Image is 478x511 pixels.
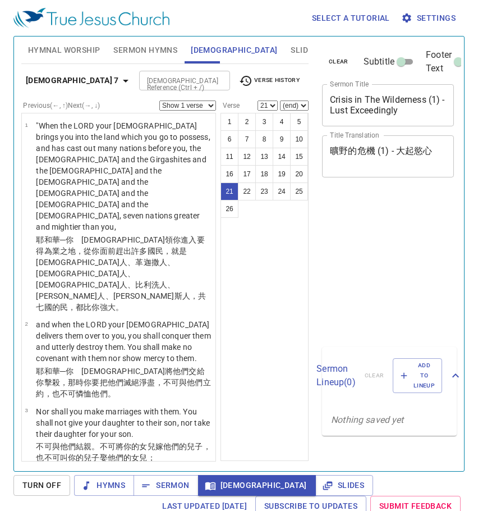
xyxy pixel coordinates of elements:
[134,475,198,496] button: Sermon
[220,113,238,131] button: 1
[238,165,256,183] button: 17
[100,453,155,462] wh1121: 娶
[36,291,206,312] wh2340: 、[PERSON_NAME]斯人
[113,43,177,57] span: Sermon Hymns
[36,235,206,312] wh3068: ─你 [DEMOGRAPHIC_DATA]
[28,43,100,57] span: Hymnal Worship
[318,189,429,343] iframe: from-child
[22,478,61,492] span: Turn Off
[255,148,273,166] button: 13
[191,43,277,57] span: [DEMOGRAPHIC_DATA]
[400,361,435,391] span: Add to Lineup
[91,389,115,398] wh2603: 他們。
[36,389,116,398] wh3772: 約
[36,235,206,312] wh430: 領你進入
[273,182,291,200] button: 24
[83,478,125,492] span: Hymns
[403,11,456,25] span: Settings
[36,247,206,312] wh776: ，從你面前
[273,130,291,148] button: 9
[74,475,134,496] button: Hymns
[143,74,208,87] input: Type Bible Reference
[324,478,364,492] span: Slides
[330,94,446,116] textarea: Crisis in The Wilderness (1) - Lust Exceedingly
[364,55,394,69] span: Subtitle
[273,113,291,131] button: 4
[220,102,240,109] label: Verse
[239,74,300,88] span: Verse History
[290,130,308,148] button: 10
[36,367,210,398] wh3068: ─你 [DEMOGRAPHIC_DATA]
[207,478,307,492] span: [DEMOGRAPHIC_DATA]
[291,43,317,57] span: Slides
[36,247,206,312] wh6440: 趕出
[36,367,210,398] wh430: 將他們交給
[255,113,273,131] button: 3
[273,148,291,166] button: 14
[220,182,238,200] button: 21
[255,130,273,148] button: 8
[322,347,457,405] div: Sermon Lineup(0)clearAdd to Lineup
[36,234,212,313] p: 耶和華
[36,280,206,312] wh3669: 、比利洗人
[36,319,212,364] p: and when the LORD your [DEMOGRAPHIC_DATA] delivers them over to you, you shall conquer them and u...
[290,113,308,131] button: 5
[36,235,206,312] wh935: 要得
[307,8,394,29] button: Select a tutorial
[36,406,212,440] p: Nor shall you make marriages with them. You shall not give your daughter to their son, nor take t...
[220,165,238,183] button: 16
[44,303,124,312] wh7651: 國
[148,453,155,462] wh1323: ；
[36,366,212,399] p: 耶和華
[36,442,210,462] wh2859: 。不可將你的女兒
[399,8,460,29] button: Settings
[238,148,256,166] button: 12
[25,321,27,327] span: 2
[108,303,123,312] wh6099: 大
[220,130,238,148] button: 6
[238,182,256,200] button: 22
[25,122,27,128] span: 1
[21,70,137,91] button: [DEMOGRAPHIC_DATA] 7
[232,72,306,89] button: Verse History
[329,57,348,67] span: clear
[13,475,70,496] button: Turn Off
[273,165,291,183] button: 19
[44,389,116,398] wh1285: ，也不可憐恤
[36,258,206,312] wh1622: 、[DEMOGRAPHIC_DATA]人
[36,120,212,232] p: "When the LORD your [DEMOGRAPHIC_DATA] brings you into the land which you go to possess, and has ...
[220,200,238,218] button: 26
[220,148,238,166] button: 11
[36,378,210,398] wh5221: ，那時你要把他們滅絕淨盡
[426,48,452,75] span: Footer Text
[13,8,169,28] img: True Jesus Church
[23,102,100,109] label: Previous (←, ↑) Next (→, ↓)
[331,414,404,425] i: Nothing saved yet
[198,475,316,496] button: [DEMOGRAPHIC_DATA]
[36,247,206,312] wh3423: 為業之地
[255,182,273,200] button: 23
[316,362,355,389] p: Sermon Lineup ( 0 )
[108,453,155,462] wh3947: 他們的女兒
[36,280,206,312] wh6522: 、[PERSON_NAME]人
[238,130,256,148] button: 7
[393,358,442,394] button: Add to Lineup
[143,478,189,492] span: Sermon
[290,182,308,200] button: 25
[330,145,446,167] textarea: 曠野的危機 (1) - 大起慾心
[290,165,308,183] button: 20
[25,407,27,413] span: 3
[36,378,210,398] wh5414: 你擊殺
[36,441,212,463] p: 不可與他們結親
[255,165,273,183] button: 18
[26,74,119,88] b: [DEMOGRAPHIC_DATA] 7
[315,475,373,496] button: Slides
[116,303,123,312] wh7227: 。
[290,148,308,166] button: 15
[238,113,256,131] button: 2
[52,303,123,312] wh1471: 的民，都比你強
[312,11,390,25] span: Select a tutorial
[36,258,206,312] wh2850: 、革迦撒人
[322,55,355,69] button: clear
